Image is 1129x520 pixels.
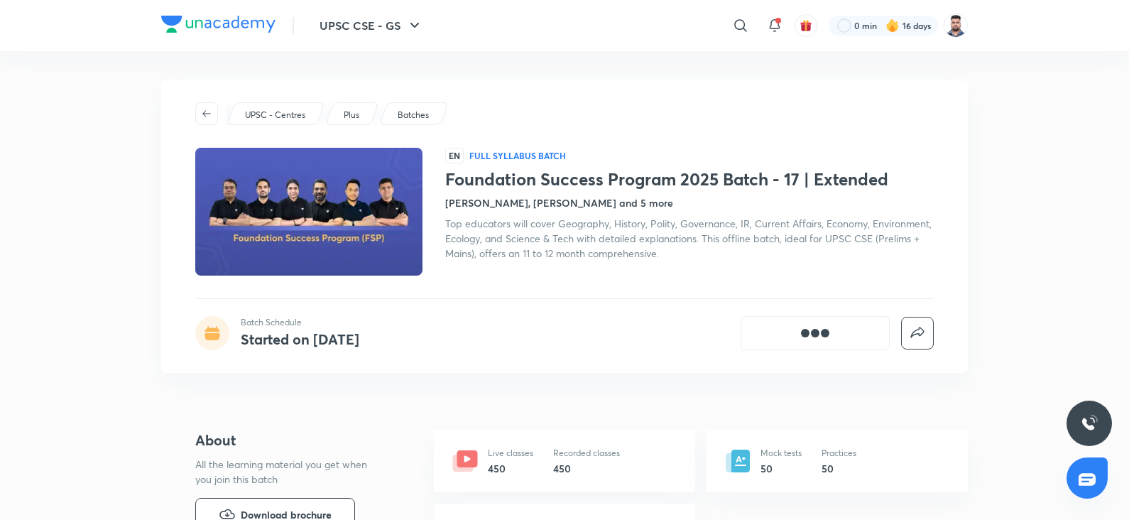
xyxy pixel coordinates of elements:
[398,109,429,121] p: Batches
[741,316,890,350] button: [object Object]
[445,148,464,163] span: EN
[488,447,533,460] p: Live classes
[822,447,856,460] p: Practices
[944,13,968,38] img: Maharaj Singh
[342,109,362,121] a: Plus
[553,447,620,460] p: Recorded classes
[161,16,276,36] a: Company Logo
[161,16,276,33] img: Company Logo
[193,146,425,277] img: Thumbnail
[245,109,305,121] p: UPSC - Centres
[243,109,308,121] a: UPSC - Centres
[760,447,802,460] p: Mock tests
[195,457,378,487] p: All the learning material you get when you join this batch
[800,19,812,32] img: avatar
[445,217,932,260] span: Top educators will cover Geography, History, Polity, Governance, IR, Current Affairs, Economy, En...
[469,150,566,161] p: Full Syllabus Batch
[488,461,533,476] h6: 450
[241,330,359,349] h4: Started on [DATE]
[396,109,432,121] a: Batches
[1081,415,1098,432] img: ttu
[795,14,817,37] button: avatar
[311,11,432,40] button: UPSC CSE - GS
[445,195,673,210] h4: [PERSON_NAME], [PERSON_NAME] and 5 more
[822,461,856,476] h6: 50
[241,316,359,329] p: Batch Schedule
[344,109,359,121] p: Plus
[885,18,900,33] img: streak
[445,169,934,190] h1: Foundation Success Program 2025 Batch - 17 | Extended
[553,461,620,476] h6: 450
[760,461,802,476] h6: 50
[195,430,388,451] h4: About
